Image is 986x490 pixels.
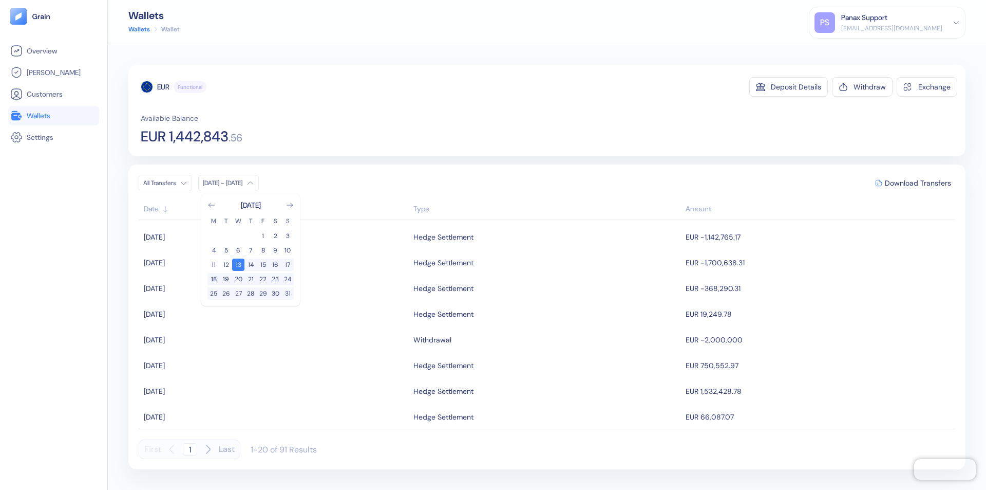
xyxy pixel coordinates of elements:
th: Friday [257,216,269,226]
span: Download Transfers [885,179,951,187]
button: 11 [207,259,220,271]
div: [EMAIL_ADDRESS][DOMAIN_NAME] [841,24,942,33]
span: Customers [27,89,63,99]
div: Sort ascending [413,204,680,214]
td: EUR 66,087.07 [683,404,955,430]
button: 16 [269,259,281,271]
img: logo [32,13,51,20]
a: Customers [10,88,97,100]
button: 31 [281,287,294,300]
td: EUR -368,290.31 [683,276,955,301]
div: PS [814,12,835,33]
div: [DATE] [241,200,261,210]
img: logo-tablet-V2.svg [10,8,27,25]
div: Exchange [918,83,951,90]
button: Last [219,440,235,459]
span: Wallets [27,111,50,121]
div: Sort descending [686,204,950,214]
a: [PERSON_NAME] [10,66,97,79]
button: 21 [244,273,257,285]
div: Hedge Settlement [413,357,473,374]
button: 30 [269,287,281,300]
div: Withdrawal [413,331,451,349]
button: 20 [232,273,244,285]
div: 1-20 of 91 Results [251,444,317,455]
span: EUR 1,442,843 [141,130,229,144]
div: Sort ascending [144,204,408,214]
th: Saturday [269,216,281,226]
button: 19 [220,273,232,285]
button: Exchange [897,77,957,97]
div: Hedge Settlement [413,408,473,426]
button: 25 [207,287,220,300]
button: Deposit Details [749,77,828,97]
th: Thursday [244,216,257,226]
div: EUR [157,82,169,92]
div: Wallets [128,10,180,21]
a: Overview [10,45,97,57]
button: 13 [232,259,244,271]
th: Monday [207,216,220,226]
div: Deposit Details [771,83,821,90]
button: Go to previous month [207,201,216,209]
td: [DATE] [139,378,411,404]
td: [DATE] [139,327,411,353]
div: Hedge Settlement [413,280,473,297]
button: 4 [207,244,220,257]
button: 8 [257,244,269,257]
th: Wednesday [232,216,244,226]
td: [DATE] [139,250,411,276]
button: 18 [207,273,220,285]
span: Available Balance [141,113,198,123]
div: Withdraw [854,83,886,90]
button: 23 [269,273,281,285]
td: EUR 1,532,428.78 [683,378,955,404]
a: Wallets [128,25,150,34]
td: [DATE] [139,301,411,327]
button: 29 [257,287,269,300]
a: Settings [10,131,97,143]
button: 9 [269,244,281,257]
button: 17 [281,259,294,271]
span: [PERSON_NAME] [27,67,81,78]
button: Download Transfers [871,175,955,191]
span: . 56 [229,133,242,143]
button: 10 [281,244,294,257]
td: EUR -1,700,638.31 [683,250,955,276]
button: 22 [257,273,269,285]
span: Overview [27,46,57,56]
iframe: Chatra live chat [914,459,976,480]
button: 15 [257,259,269,271]
button: 1 [257,230,269,242]
button: 14 [244,259,257,271]
button: First [144,440,161,459]
td: EUR 19,249.78 [683,301,955,327]
span: Settings [27,132,53,142]
button: 5 [220,244,232,257]
div: Hedge Settlement [413,254,473,271]
button: 12 [220,259,232,271]
span: Functional [178,83,202,91]
button: Withdraw [832,77,893,97]
div: Panax Support [841,12,887,23]
button: 24 [281,273,294,285]
th: Sunday [281,216,294,226]
button: 28 [244,287,257,300]
a: Wallets [10,110,97,122]
div: Hedge Settlement [413,305,473,323]
button: 2 [269,230,281,242]
button: 27 [232,287,244,300]
button: [DATE] - [DATE] [198,175,259,191]
td: [DATE] [139,404,411,430]
button: 26 [220,287,232,300]
td: [DATE] [139,353,411,378]
td: EUR 750,552.97 [683,353,955,378]
th: Tuesday [220,216,232,226]
button: 3 [281,230,294,242]
td: [DATE] [139,276,411,301]
button: Go to next month [286,201,294,209]
td: EUR -2,000,000 [683,327,955,353]
div: [DATE] - [DATE] [203,179,242,187]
